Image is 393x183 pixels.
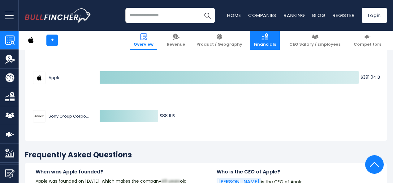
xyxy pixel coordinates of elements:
a: Revenue [163,31,189,50]
span: Competitors [354,42,381,47]
a: Product / Geography [193,31,246,50]
a: Blog [312,12,325,19]
a: Home [227,12,241,19]
h4: When was Apple founded? [36,168,195,175]
span: Financials [254,42,276,47]
h4: Who is the CEO of Apple? [217,168,376,175]
a: Companies [248,12,276,19]
img: Sony Group Corporation competitors logo [33,110,45,123]
a: Login [362,8,387,23]
a: Register [333,12,355,19]
span: Product / Geography [196,42,242,47]
img: AAPL logo [25,34,37,46]
button: Search [200,8,215,23]
span: Overview [134,42,153,47]
span: Apple [49,76,80,80]
a: CEO Salary / Employees [286,31,344,50]
text: $391.04 B [361,74,380,80]
a: Overview [130,31,157,50]
a: Go to homepage [25,8,91,23]
a: Competitors [350,31,385,50]
span: Revenue [167,42,185,47]
span: CEO Salary / Employees [289,42,340,47]
a: Sony Group Corporation [33,110,89,123]
a: + [46,35,58,46]
a: Ranking [284,12,305,19]
a: Financials [250,31,280,50]
img: Apple competitors logo [33,72,45,84]
h3: Frequently Asked Questions [25,150,387,160]
img: bullfincher logo [25,8,91,23]
span: Sony Group Corporation [49,113,89,119]
button: Apple [33,72,80,84]
text: $88.11 B [160,113,175,119]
